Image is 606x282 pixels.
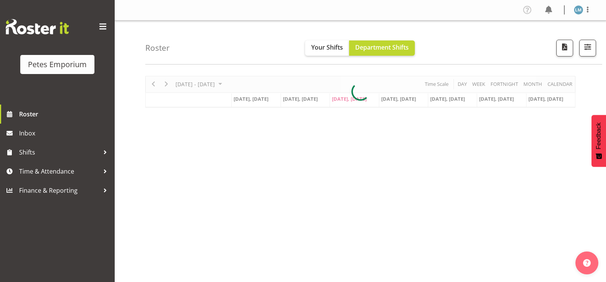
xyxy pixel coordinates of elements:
span: Finance & Reporting [19,185,99,196]
span: Shifts [19,147,99,158]
button: Department Shifts [349,40,415,56]
button: Feedback - Show survey [591,115,606,167]
img: lianne-morete5410.jpg [574,5,583,15]
span: Time & Attendance [19,166,99,177]
span: Feedback [595,122,602,149]
h4: Roster [145,44,170,52]
button: Filter Shifts [579,40,596,56]
span: Roster [19,108,111,120]
span: Inbox [19,127,111,139]
button: Download a PDF of the roster according to the set date range. [556,40,573,56]
span: Department Shifts [355,43,409,52]
img: Rosterit website logo [6,19,69,34]
button: Your Shifts [305,40,349,56]
div: Petes Emporium [28,59,87,70]
img: help-xxl-2.png [583,259,591,267]
span: Your Shifts [311,43,343,52]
